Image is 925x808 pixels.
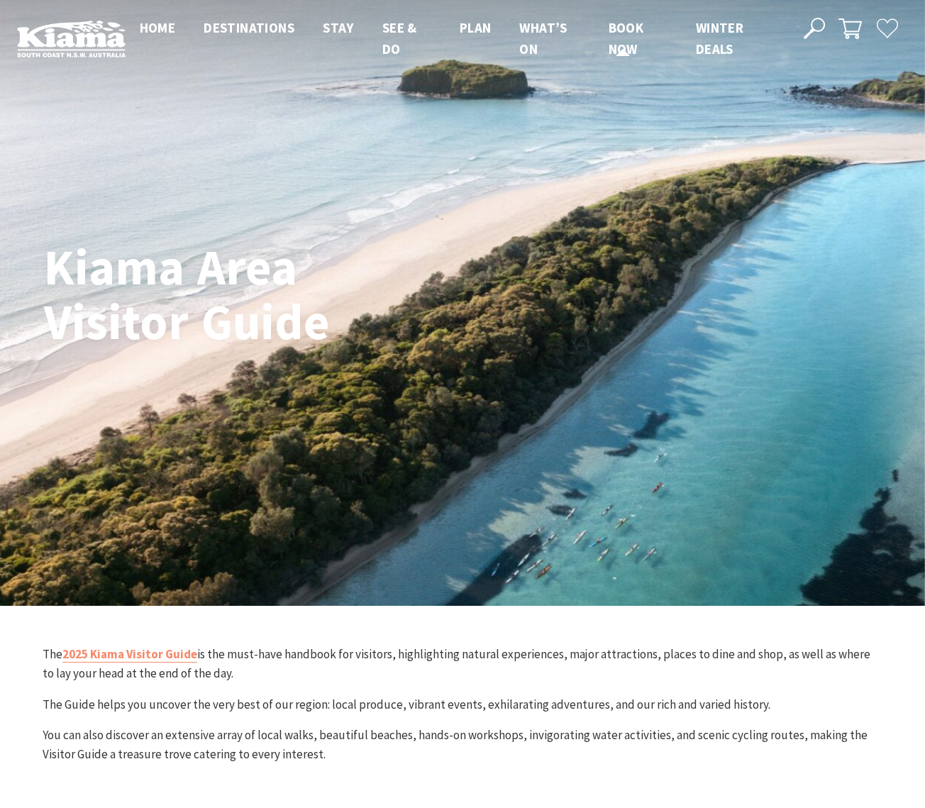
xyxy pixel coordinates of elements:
[17,20,126,57] img: Kiama Logo
[382,19,417,57] span: See & Do
[519,19,567,57] span: What’s On
[204,19,294,36] span: Destinations
[43,695,882,714] p: The Guide helps you uncover the very best of our region: local produce, vibrant events, exhilarat...
[323,19,354,36] span: Stay
[140,19,176,36] span: Home
[609,19,644,57] span: Book now
[43,645,882,683] p: The is the must-have handbook for visitors, highlighting natural experiences, major attractions, ...
[62,646,197,663] a: 2025 Kiama Visitor Guide
[126,17,787,60] nav: Main Menu
[44,240,445,349] h1: Kiama Area Visitor Guide
[43,726,882,764] p: You can also discover an extensive array of local walks, beautiful beaches, hands-on workshops, i...
[696,19,743,57] span: Winter Deals
[460,19,492,36] span: Plan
